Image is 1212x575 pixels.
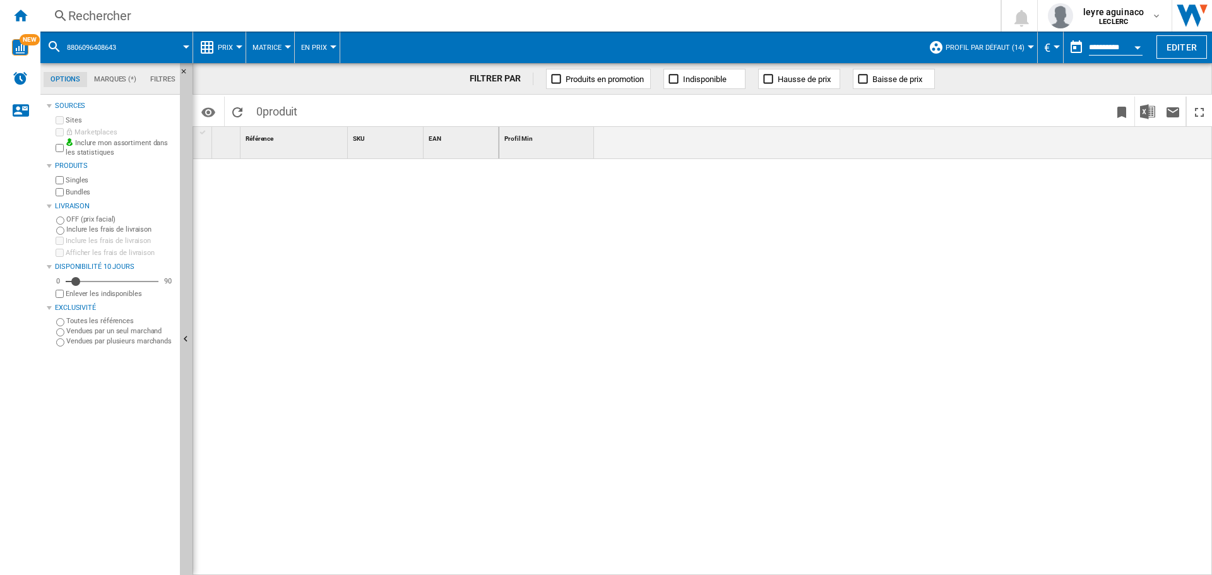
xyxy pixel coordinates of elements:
[66,336,175,346] label: Vendues par plusieurs marchands
[1064,35,1089,60] button: md-calendar
[12,39,28,56] img: wise-card.svg
[946,44,1025,52] span: Profil par défaut (14)
[56,140,64,156] input: Inclure mon assortiment dans les statistiques
[429,135,441,142] span: EAN
[66,175,175,185] label: Singles
[180,63,195,86] button: Masquer
[56,216,64,225] input: OFF (prix facial)
[1109,97,1134,126] button: Créer un favoris
[13,71,28,86] img: alerts-logo.svg
[1044,32,1057,63] button: €
[66,236,175,246] label: Inclure les frais de livraison
[55,262,175,272] div: Disponibilité 10 Jours
[66,215,175,224] label: OFF (prix facial)
[1160,97,1185,126] button: Envoyer ce rapport par email
[196,100,221,123] button: Options
[218,44,233,52] span: Prix
[56,176,64,184] input: Singles
[1048,3,1073,28] img: profile.jpg
[66,316,175,326] label: Toutes les références
[218,32,239,63] button: Prix
[566,74,644,84] span: Produits en promotion
[252,44,282,52] span: Matrice
[66,289,175,299] label: Enlever les indisponibles
[56,338,64,347] input: Vendues par plusieurs marchands
[683,74,727,84] span: Indisponible
[263,105,297,118] span: produit
[161,276,175,286] div: 90
[502,127,594,146] div: Sort None
[44,72,87,87] md-tab-item: Options
[55,201,175,211] div: Livraison
[215,127,240,146] div: Sort None
[56,290,64,298] input: Afficher les frais de livraison
[66,187,175,197] label: Bundles
[946,32,1031,63] button: Profil par défaut (14)
[246,135,273,142] span: Référence
[1187,97,1212,126] button: Plein écran
[55,161,175,171] div: Produits
[56,237,64,245] input: Inclure les frais de livraison
[663,69,746,89] button: Indisponible
[53,276,63,286] div: 0
[929,32,1031,63] div: Profil par défaut (14)
[143,72,182,87] md-tab-item: Filtres
[426,127,499,146] div: EAN Sort None
[47,32,186,63] div: 8806096408643
[66,138,73,146] img: mysite-bg-18x18.png
[350,127,423,146] div: Sort None
[66,225,175,234] label: Inclure les frais de livraison
[301,44,327,52] span: En Prix
[758,69,840,89] button: Hausse de prix
[872,74,922,84] span: Baisse de prix
[252,32,288,63] button: Matrice
[1140,104,1155,119] img: excel-24x24.png
[66,248,175,258] label: Afficher les frais de livraison
[225,97,250,126] button: Recharger
[66,326,175,336] label: Vendues par un seul marchand
[66,138,175,158] label: Inclure mon assortiment dans les statistiques
[1135,97,1160,126] button: Télécharger au format Excel
[350,127,423,146] div: SKU Sort None
[1083,6,1144,18] span: leyre aguinaco
[504,135,533,142] span: Profil Min
[199,32,239,63] div: Prix
[470,73,534,85] div: FILTRER PAR
[778,74,831,84] span: Hausse de prix
[243,127,347,146] div: Sort None
[56,188,64,196] input: Bundles
[56,128,64,136] input: Marketplaces
[1044,41,1050,54] span: €
[56,249,64,257] input: Afficher les frais de livraison
[243,127,347,146] div: Référence Sort None
[56,318,64,326] input: Toutes les références
[67,44,116,52] span: 8806096408643
[20,34,40,45] span: NEW
[67,32,129,63] button: 8806096408643
[853,69,935,89] button: Baisse de prix
[56,328,64,336] input: Vendues par un seul marchand
[353,135,365,142] span: SKU
[55,101,175,111] div: Sources
[55,303,175,313] div: Exclusivité
[66,275,158,288] md-slider: Disponibilité
[68,7,968,25] div: Rechercher
[426,127,499,146] div: Sort None
[1099,18,1128,26] b: LECLERC
[250,97,304,123] span: 0
[546,69,651,89] button: Produits en promotion
[1038,32,1064,63] md-menu: Currency
[66,127,175,137] label: Marketplaces
[56,227,64,235] input: Inclure les frais de livraison
[1126,34,1149,57] button: Open calendar
[56,116,64,124] input: Sites
[87,72,143,87] md-tab-item: Marques (*)
[66,116,175,125] label: Sites
[301,32,333,63] button: En Prix
[1156,35,1207,59] button: Editer
[502,127,594,146] div: Profil Min Sort None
